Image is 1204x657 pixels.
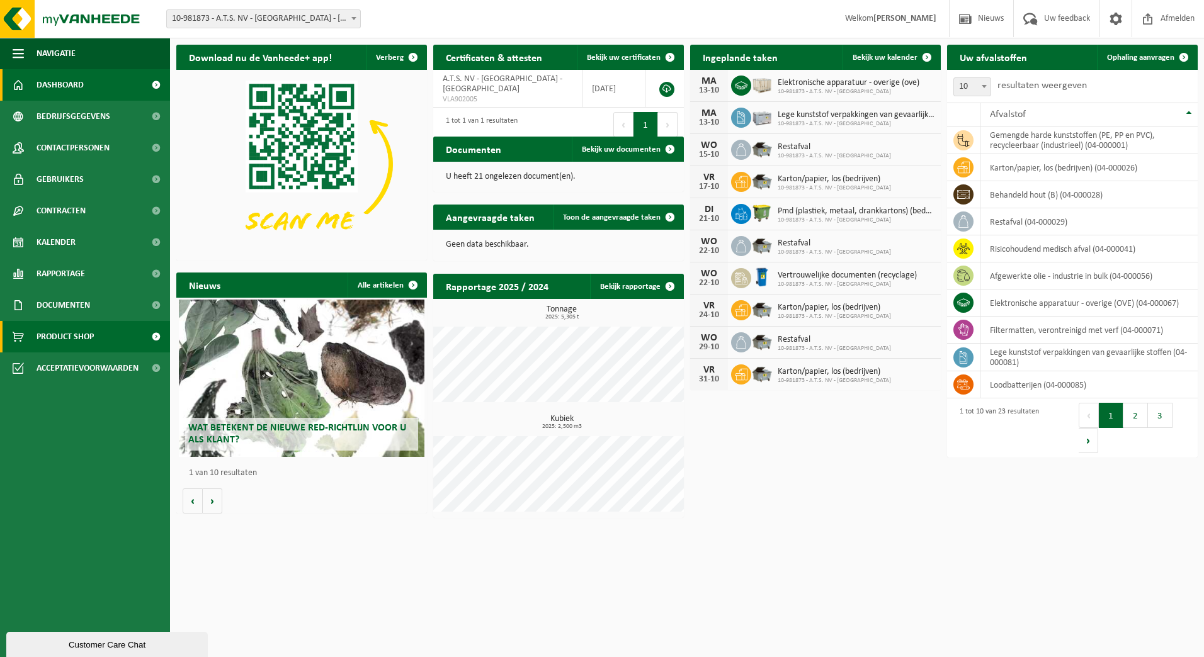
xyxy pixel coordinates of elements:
button: Vorige [183,488,203,514]
td: karton/papier, los (bedrijven) (04-000026) [980,154,1198,181]
div: WO [696,237,722,247]
span: Restafval [778,335,891,345]
h2: Ingeplande taken [690,45,790,69]
img: WB-0240-HPE-BE-09 [751,266,773,288]
img: WB-1100-HPE-GN-50 [751,202,773,223]
span: 10-981873 - A.T.S. NV - [GEOGRAPHIC_DATA] [778,249,891,256]
h2: Nieuws [176,272,233,297]
img: WB-5000-GAL-GY-01 [751,170,773,191]
span: 10-981873 - A.T.S. NV - [GEOGRAPHIC_DATA] [778,120,934,128]
a: Bekijk uw documenten [572,137,683,162]
h3: Tonnage [440,305,684,320]
td: restafval (04-000029) [980,208,1198,235]
img: WB-5000-GAL-GY-01 [751,330,773,352]
div: VR [696,365,722,375]
div: 1 tot 10 van 23 resultaten [953,401,1039,454]
span: Dashboard [37,69,84,101]
td: gemengde harde kunststoffen (PE, PP en PVC), recycleerbaar (industrieel) (04-000001) [980,126,1198,154]
div: 22-10 [696,279,722,288]
p: 1 van 10 resultaten [189,469,421,478]
button: Next [658,112,678,137]
button: Verberg [366,45,426,70]
span: A.T.S. NV - [GEOGRAPHIC_DATA] - [GEOGRAPHIC_DATA] [443,74,562,94]
div: 22-10 [696,247,722,255]
button: 2 [1123,403,1148,428]
img: WB-5000-GAL-GY-01 [751,138,773,159]
span: 10-981873 - A.T.S. NV - [GEOGRAPHIC_DATA] [778,345,891,352]
div: MA [696,108,722,118]
h2: Rapportage 2025 / 2024 [433,274,561,298]
span: Elektronische apparatuur - overige (ove) [778,78,919,88]
span: Rapportage [37,258,85,289]
div: MA [696,76,722,86]
h2: Documenten [433,137,514,161]
span: Toon de aangevraagde taken [563,213,661,222]
span: 10-981873 - A.T.S. NV - [GEOGRAPHIC_DATA] [778,88,919,96]
span: Documenten [37,289,90,321]
h2: Aangevraagde taken [433,205,547,229]
span: Afvalstof [990,109,1026,120]
button: Volgende [203,488,222,514]
td: loodbatterijen (04-000085) [980,371,1198,398]
h2: Certificaten & attesten [433,45,555,69]
button: 1 [633,112,658,137]
span: Contracten [37,195,86,227]
td: behandeld hout (B) (04-000028) [980,181,1198,208]
span: Navigatie [37,38,76,69]
span: 10-981873 - A.T.S. NV - [GEOGRAPHIC_DATA] [778,377,891,385]
span: Contactpersonen [37,132,110,164]
span: Gebruikers [37,164,84,195]
div: VR [696,301,722,311]
span: 10-981873 - A.T.S. NV - LANGERBRUGGE - GENT [166,9,361,28]
button: 1 [1099,403,1123,428]
div: 13-10 [696,118,722,127]
span: Restafval [778,239,891,249]
span: Karton/papier, los (bedrijven) [778,174,891,184]
div: DI [696,205,722,215]
span: Wat betekent de nieuwe RED-richtlijn voor u als klant? [188,423,406,445]
span: 10-981873 - A.T.S. NV - [GEOGRAPHIC_DATA] [778,152,891,160]
td: risicohoudend medisch afval (04-000041) [980,235,1198,262]
a: Bekijk rapportage [590,274,683,299]
strong: [PERSON_NAME] [873,14,936,23]
td: afgewerkte olie - industrie in bulk (04-000056) [980,262,1198,289]
a: Ophaling aanvragen [1097,45,1196,70]
div: WO [696,140,722,150]
button: Next [1079,428,1098,453]
span: Bekijk uw documenten [582,145,661,154]
label: resultaten weergeven [997,81,1087,91]
span: Verberg [376,53,404,62]
span: Bedrijfsgegevens [37,101,110,132]
div: WO [696,333,722,343]
div: 15-10 [696,150,722,159]
td: [DATE] [582,70,645,108]
a: Bekijk uw certificaten [577,45,683,70]
div: 21-10 [696,215,722,223]
img: PB-WB-0960-WDN-00-00 [751,74,773,95]
button: 3 [1148,403,1173,428]
span: 10-981873 - A.T.S. NV - [GEOGRAPHIC_DATA] [778,313,891,320]
a: Bekijk uw kalender [843,45,940,70]
span: Pmd (plastiek, metaal, drankkartons) (bedrijven) [778,206,934,216]
img: WB-5000-GAL-GY-01 [751,298,773,320]
span: Vertrouwelijke documenten (recyclage) [778,271,917,281]
span: 2025: 5,305 t [440,314,684,320]
img: PB-LB-0680-HPE-GY-11 [751,106,773,127]
a: Alle artikelen [348,272,426,298]
img: WB-5000-GAL-GY-01 [751,234,773,255]
span: Karton/papier, los (bedrijven) [778,367,891,377]
span: Karton/papier, los (bedrijven) [778,303,891,313]
td: filtermatten, verontreinigd met verf (04-000071) [980,317,1198,344]
div: 24-10 [696,311,722,320]
button: Previous [1079,403,1099,428]
span: 10 [954,78,991,96]
div: 17-10 [696,182,722,191]
div: VR [696,172,722,182]
td: lege kunststof verpakkingen van gevaarlijke stoffen (04-000081) [980,344,1198,371]
span: 10-981873 - A.T.S. NV - [GEOGRAPHIC_DATA] [778,184,891,192]
a: Toon de aangevraagde taken [553,205,683,230]
span: Bekijk uw kalender [853,53,917,62]
div: WO [696,269,722,279]
div: 1 tot 1 van 1 resultaten [440,111,518,138]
